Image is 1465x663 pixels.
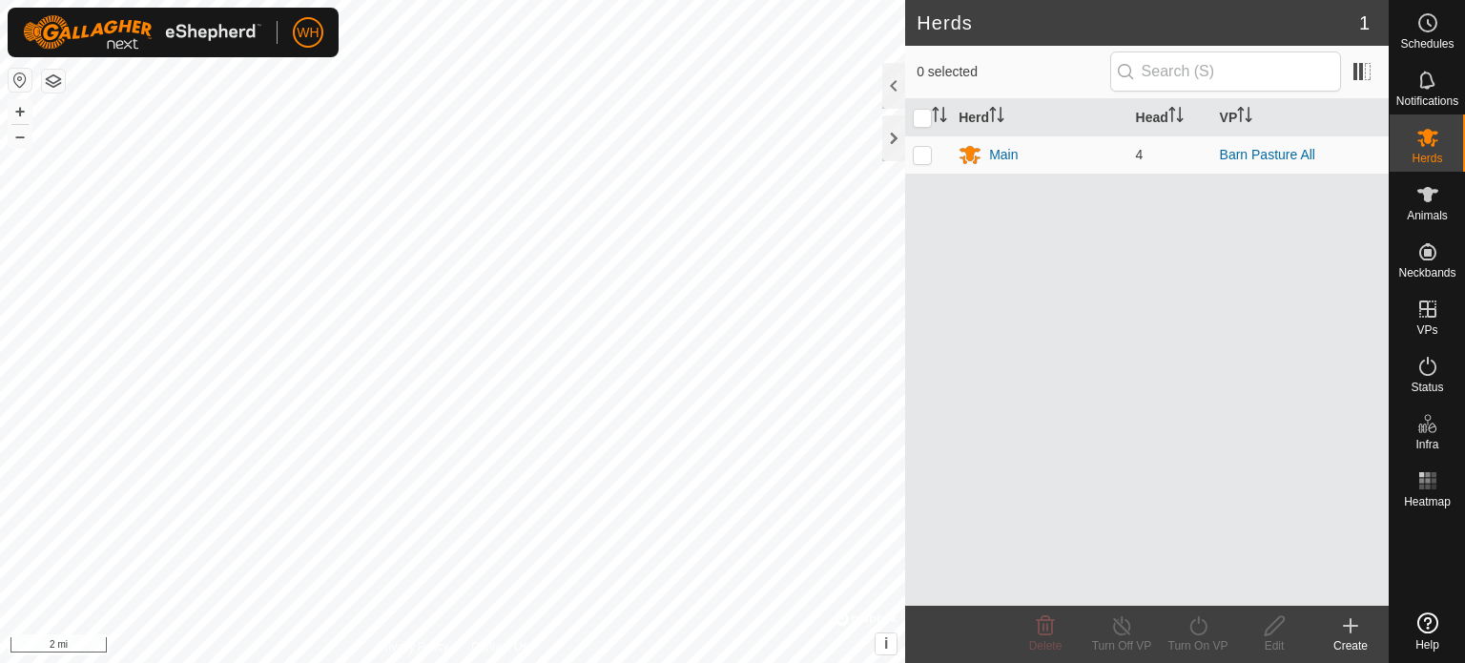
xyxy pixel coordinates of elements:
a: Barn Pasture All [1220,147,1315,162]
span: WH [297,23,319,43]
h2: Herds [917,11,1359,34]
p-sorticon: Activate to sort [1168,110,1184,125]
div: Turn Off VP [1083,637,1160,654]
button: Reset Map [9,69,31,92]
button: Map Layers [42,70,65,93]
a: Privacy Policy [378,638,449,655]
span: Infra [1415,439,1438,450]
span: 0 selected [917,62,1109,82]
button: + [9,100,31,123]
div: Edit [1236,637,1312,654]
span: Notifications [1396,95,1458,107]
button: i [876,633,897,654]
img: Gallagher Logo [23,15,261,50]
span: Neckbands [1398,267,1455,279]
span: 1 [1359,9,1370,37]
p-sorticon: Activate to sort [1237,110,1252,125]
th: Head [1128,99,1212,136]
p-sorticon: Activate to sort [989,110,1004,125]
span: i [884,635,888,652]
div: Turn On VP [1160,637,1236,654]
span: Herds [1412,153,1442,164]
div: Main [989,145,1018,165]
span: Help [1415,639,1439,651]
span: Status [1411,382,1443,393]
span: Schedules [1400,38,1454,50]
span: Animals [1407,210,1448,221]
span: Heatmap [1404,496,1451,508]
p-sorticon: Activate to sort [932,110,947,125]
span: 4 [1136,147,1144,162]
span: Delete [1029,639,1063,653]
button: – [9,125,31,148]
div: Create [1312,637,1389,654]
th: VP [1212,99,1389,136]
input: Search (S) [1110,52,1341,92]
th: Herd [951,99,1127,136]
span: VPs [1416,324,1437,336]
a: Help [1390,605,1465,658]
a: Contact Us [471,638,527,655]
